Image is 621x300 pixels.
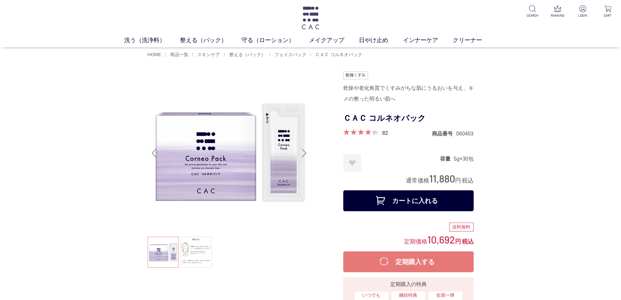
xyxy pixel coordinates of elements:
[382,129,388,136] a: 82
[269,52,308,58] li: 〉
[274,52,306,57] span: フェイスパック
[309,52,364,58] li: 〉
[273,52,306,57] a: フェイスパック
[440,155,454,162] dt: 容量
[242,36,309,45] a: 守る（ローション）
[600,5,616,18] a: CART
[229,52,266,57] span: 整える（パック）
[298,140,311,166] div: Next slide
[359,36,403,45] a: 日やけ止め
[124,36,180,45] a: 洗う（洗浄料）
[148,71,311,235] img: ＣＡＣ コルネオパック
[343,154,361,172] a: お気に入りに登録する
[525,13,540,18] p: SEARCH
[148,52,161,57] a: HOME
[406,177,429,184] span: 通常価格
[180,36,242,45] a: 整える（パック）
[343,83,474,105] div: 乾燥や老化角質でくすみがちな肌にうるおいを与え、キメの整った明るい肌へ
[550,5,566,18] a: RANKING
[449,223,474,232] div: 送料無料
[343,190,474,211] button: カートに入れる
[454,155,474,162] dd: 5g×30包
[170,52,188,57] span: 商品一覧
[575,13,591,18] p: LOGIN
[315,52,362,57] span: ＣＡＣ コルネオパック
[314,52,362,57] a: ＣＡＣ コルネオパック
[148,140,161,166] div: Previous slide
[432,130,456,137] dt: 商品番号
[228,52,266,57] a: 整える（パック）
[169,52,188,57] a: 商品一覧
[575,5,591,18] a: LOGIN
[525,5,540,18] a: SEARCH
[301,7,320,29] img: logo
[404,238,427,245] span: 定期価格
[343,71,368,79] img: 乾燥くすみ
[191,52,222,58] li: 〉
[343,111,474,126] h1: ＣＡＣ コルネオパック
[346,280,471,288] div: 定期購入の特典
[427,233,455,245] span: 10,692
[455,177,461,184] span: 円
[197,52,220,57] span: スキンケア
[455,238,461,245] span: 円
[164,52,190,58] li: 〉
[453,36,497,45] a: クリーナー
[550,13,566,18] p: RANKING
[223,52,267,58] li: 〉
[462,177,474,184] span: 税込
[309,36,359,45] a: メイクアップ
[343,251,474,272] button: 定期購入する
[429,172,455,184] span: 11,880
[196,52,220,57] a: スキンケア
[462,238,474,245] span: 税込
[403,36,453,45] a: インナーケア
[456,130,473,137] dd: 060403
[600,13,616,18] p: CART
